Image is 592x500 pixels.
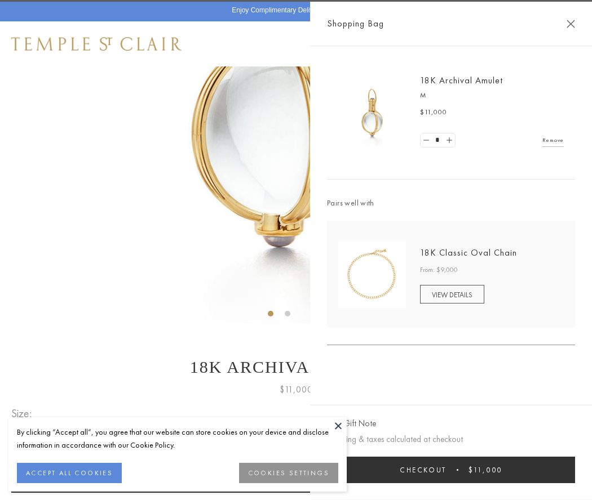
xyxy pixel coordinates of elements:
[420,285,484,303] a: VIEW DETAILS
[420,247,517,258] a: 18K Classic Oval Chain
[17,463,122,483] button: ACCEPT ALL COOKIES
[567,20,575,28] button: Close Shopping Bag
[338,240,406,308] img: N88865-OV18
[443,133,454,148] a: Set quantity to 2
[327,417,376,431] button: Add Gift Note
[327,16,384,31] span: Shopping Bag
[420,107,447,118] span: $11,000
[542,134,564,146] a: Remove
[327,197,575,209] span: Pairs well with
[11,358,581,377] h1: 18K Archival Amulet
[400,465,447,475] span: Checkout
[327,432,575,447] p: Shipping & taxes calculated at checkout
[11,404,36,423] span: Size:
[420,90,564,101] p: M
[420,74,503,86] a: 18K Archival Amulet
[421,133,432,148] a: Set quantity to 0
[232,5,354,16] p: Enjoy Complimentary Delivery & Returns
[338,79,406,146] img: 18K Archival Amulet
[327,457,575,483] button: Checkout $11,000
[432,290,472,300] span: VIEW DETAILS
[17,426,338,452] div: By clicking “Accept all”, you agree that our website can store cookies on your device and disclos...
[280,382,313,397] span: $11,000
[469,465,502,475] span: $11,000
[239,463,338,483] button: COOKIES SETTINGS
[420,265,458,276] span: From: $9,000
[11,37,182,51] img: Temple St. Clair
